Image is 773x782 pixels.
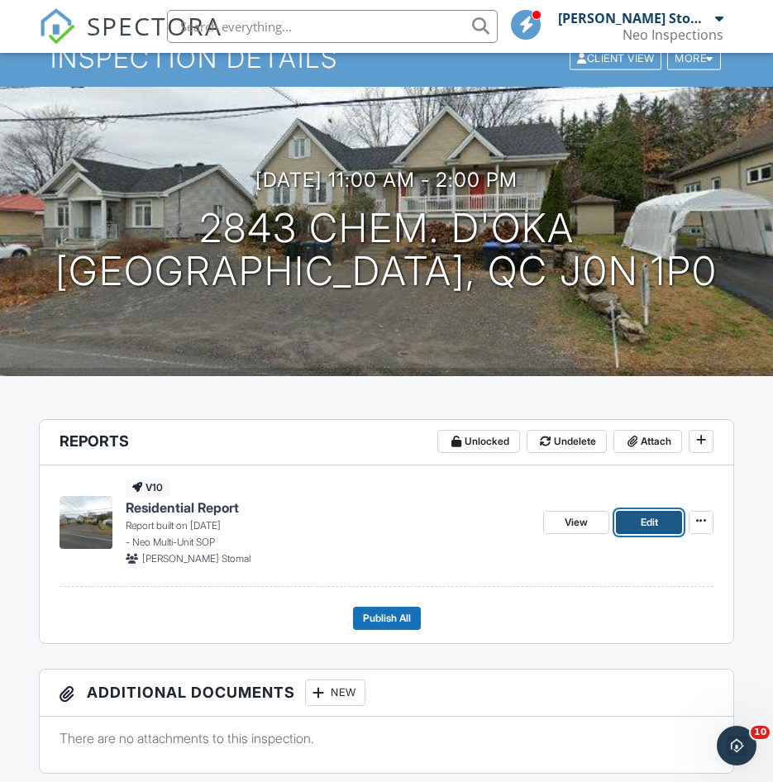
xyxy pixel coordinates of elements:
[717,726,756,765] iframe: Intercom live chat
[570,48,661,70] div: Client View
[39,22,222,57] a: SPECTORA
[255,169,518,191] h3: [DATE] 11:00 am - 2:00 pm
[60,729,714,747] p: There are no attachments to this inspection.
[40,670,734,717] h3: Additional Documents
[55,207,718,294] h1: 2843 Chem. d'Oka [GEOGRAPHIC_DATA], QC J0N 1P0
[167,10,498,43] input: Search everything...
[39,8,75,45] img: The Best Home Inspection Software - Spectora
[751,726,770,739] span: 10
[305,679,365,706] div: New
[623,26,723,43] div: Neo Inspections
[568,51,666,64] a: Client View
[558,10,711,26] div: [PERSON_NAME] Stomal
[87,8,222,43] span: SPECTORA
[50,44,723,73] h1: Inspection Details
[667,48,721,70] div: More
